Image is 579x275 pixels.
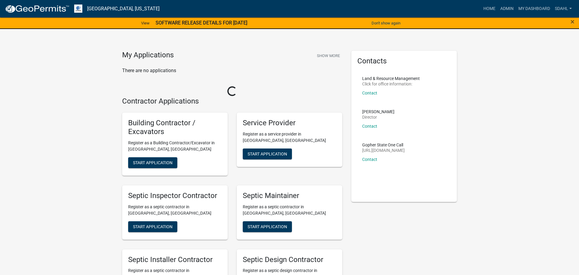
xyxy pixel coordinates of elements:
[362,82,420,86] p: Click for office information:
[122,97,342,106] h4: Contractor Applications
[243,119,336,127] h5: Service Provider
[362,157,377,162] a: Contact
[362,124,377,129] a: Contact
[362,91,377,95] a: Contact
[128,119,222,136] h5: Building Contractor / Excavators
[362,143,405,147] p: Gopher State One Call
[243,131,336,144] p: Register as a service provider in [GEOGRAPHIC_DATA], [GEOGRAPHIC_DATA]
[248,152,287,156] span: Start Application
[128,255,222,264] h5: Septic Installer Contractor
[243,204,336,216] p: Register as a septic contractor in [GEOGRAPHIC_DATA], [GEOGRAPHIC_DATA]
[571,18,574,25] button: Close
[133,224,172,229] span: Start Application
[243,221,292,232] button: Start Application
[128,191,222,200] h5: Septic Inspector Contractor
[362,76,420,81] p: Land & Resource Management
[243,255,336,264] h5: Septic Design Contractor
[139,18,152,28] a: View
[128,140,222,152] p: Register as a Building Contractor/Excavator in [GEOGRAPHIC_DATA], [GEOGRAPHIC_DATA]
[498,3,516,14] a: Admin
[362,115,394,119] p: Director
[315,51,342,61] button: Show More
[74,5,82,13] img: Otter Tail County, Minnesota
[122,51,174,60] h4: My Applications
[369,18,403,28] button: Don't show again
[571,18,574,26] span: ×
[133,160,172,165] span: Start Application
[122,67,342,74] p: There are no applications
[362,148,405,152] p: [URL][DOMAIN_NAME]
[248,224,287,229] span: Start Application
[128,157,177,168] button: Start Application
[128,221,177,232] button: Start Application
[362,110,394,114] p: [PERSON_NAME]
[357,57,451,66] h5: Contacts
[87,4,160,14] a: [GEOGRAPHIC_DATA], [US_STATE]
[243,191,336,200] h5: Septic Maintainer
[156,20,247,26] strong: SOFTWARE RELEASE DETAILS FOR [DATE]
[552,3,574,14] a: sdahl
[481,3,498,14] a: Home
[128,204,222,216] p: Register as a septic contractor in [GEOGRAPHIC_DATA], [GEOGRAPHIC_DATA]
[516,3,552,14] a: My Dashboard
[243,149,292,159] button: Start Application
